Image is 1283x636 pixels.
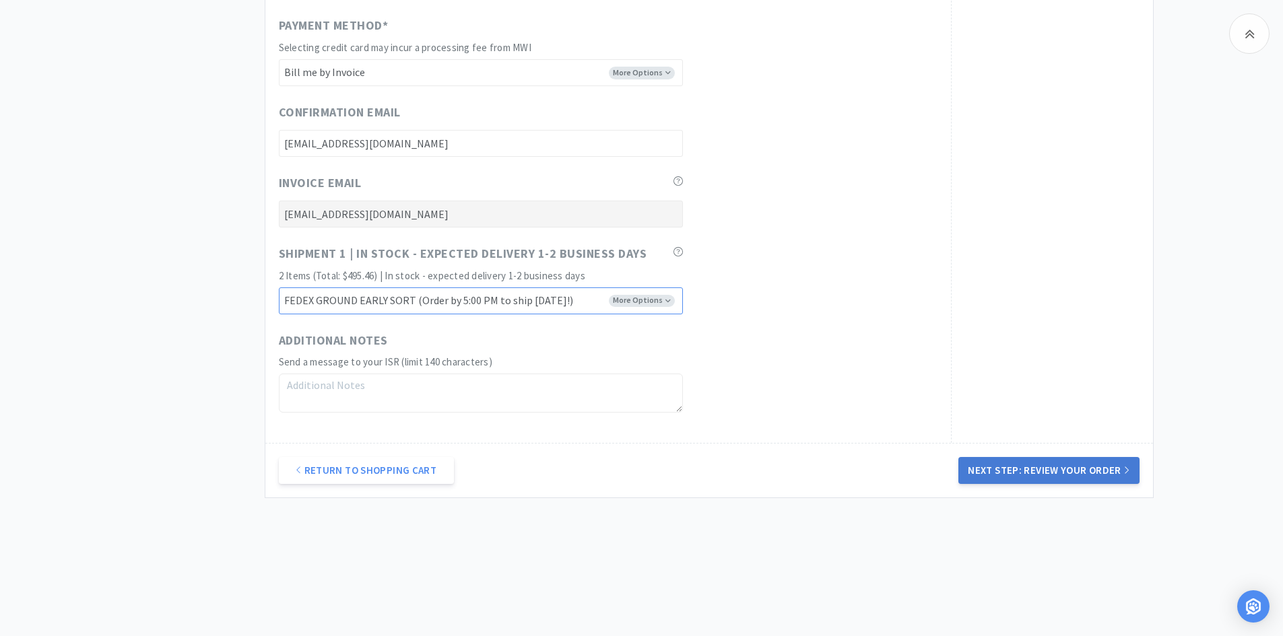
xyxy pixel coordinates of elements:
a: Return to Shopping Cart [279,457,454,484]
span: Selecting credit card may incur a processing fee from MWI [279,41,531,54]
span: Payment Method * [279,16,389,36]
span: Shipment 1 | In stock - expected delivery 1-2 business days [279,244,647,264]
span: 2 Items (Total: $495.46) | In stock - expected delivery 1-2 business days [279,269,585,282]
button: Next Step: Review Your Order [958,457,1139,484]
span: Invoice Email [279,174,362,193]
input: Confirmation Email [279,130,683,157]
span: Send a message to your ISR (limit 140 characters) [279,355,492,368]
span: Additional Notes [279,331,388,351]
span: Confirmation Email [279,103,401,122]
input: Invoice Email [279,201,683,227]
div: Open Intercom Messenger [1237,590,1270,623]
